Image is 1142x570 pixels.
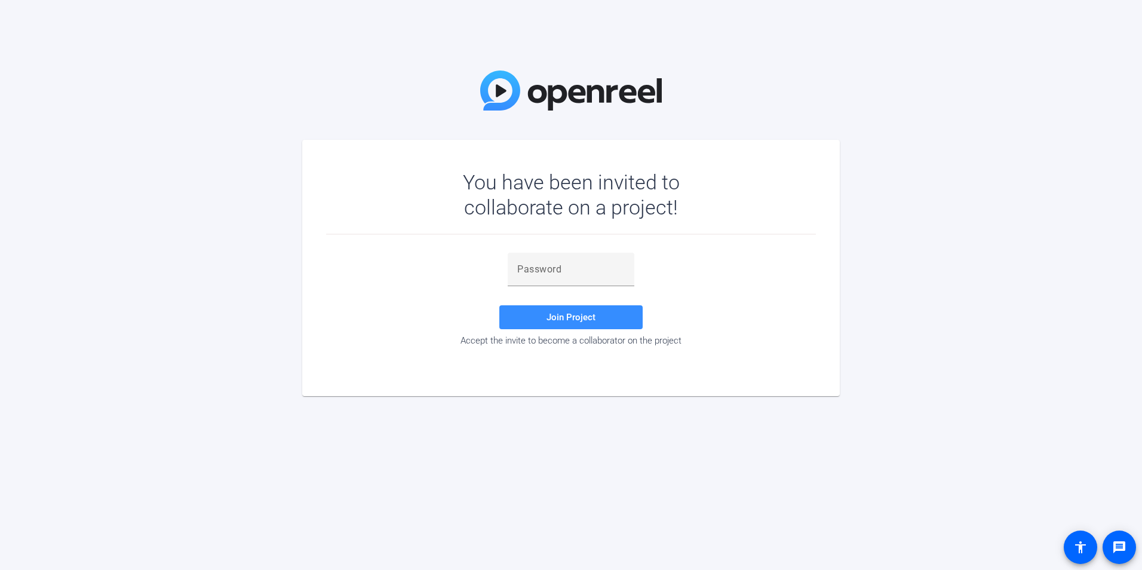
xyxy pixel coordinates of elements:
[480,71,662,111] img: OpenReel Logo
[547,312,595,323] span: Join Project
[517,262,625,277] input: Password
[1112,540,1126,554] mat-icon: message
[326,335,816,346] div: Accept the invite to become a collaborator on the project
[428,170,714,220] div: You have been invited to collaborate on a project!
[499,305,643,329] button: Join Project
[1073,540,1088,554] mat-icon: accessibility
